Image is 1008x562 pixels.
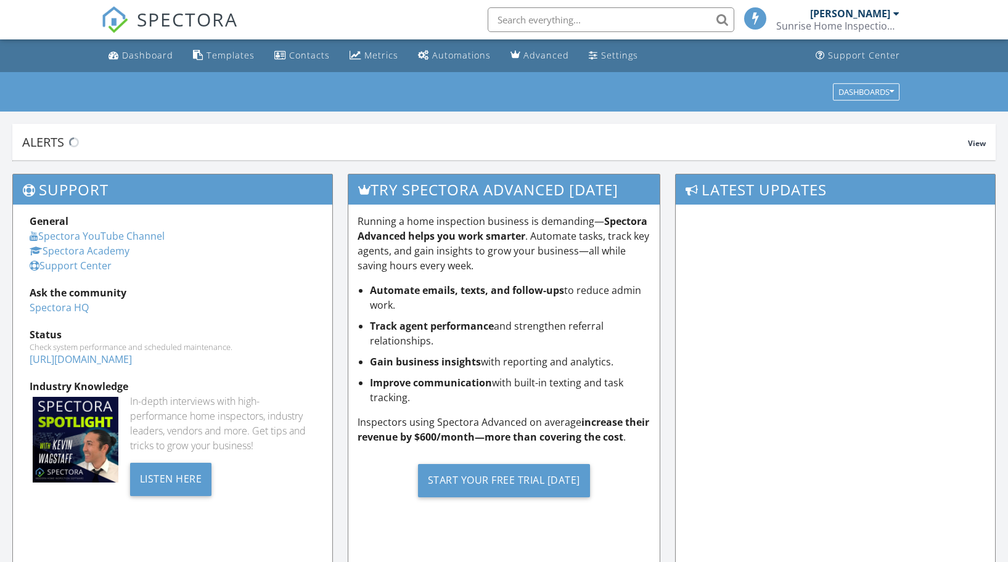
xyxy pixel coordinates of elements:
h3: Latest Updates [676,174,995,205]
strong: Spectora Advanced helps you work smarter [358,214,647,243]
div: Sunrise Home Inspections, LLC [776,20,899,32]
img: The Best Home Inspection Software - Spectora [101,6,128,33]
a: SPECTORA [101,17,238,43]
div: Industry Knowledge [30,379,316,394]
div: Dashboards [838,88,894,96]
a: Support Center [811,44,905,67]
li: to reduce admin work. [370,283,651,312]
a: Listen Here [130,471,212,485]
a: Spectora YouTube Channel [30,229,165,243]
a: Spectora Academy [30,244,129,258]
a: [URL][DOMAIN_NAME] [30,352,132,366]
div: Contacts [289,49,330,61]
a: Spectora HQ [30,301,89,314]
strong: General [30,214,68,228]
a: Advanced [506,44,574,67]
strong: Improve communication [370,376,492,389]
a: Contacts [269,44,335,67]
h3: Try spectora advanced [DATE] [348,174,660,205]
button: Dashboards [833,83,899,100]
p: Inspectors using Spectora Advanced on average . [358,415,651,444]
strong: Gain business insights [370,355,481,369]
div: Metrics [364,49,398,61]
a: Start Your Free Trial [DATE] [358,454,651,507]
a: Templates [188,44,260,67]
div: Check system performance and scheduled maintenance. [30,342,316,352]
input: Search everything... [488,7,734,32]
strong: Track agent performance [370,319,494,333]
div: Status [30,327,316,342]
span: SPECTORA [137,6,238,32]
div: In-depth interviews with high-performance home inspectors, industry leaders, vendors and more. Ge... [130,394,316,453]
h3: Support [13,174,332,205]
div: Ask the community [30,285,316,300]
li: with reporting and analytics. [370,354,651,369]
li: and strengthen referral relationships. [370,319,651,348]
a: Settings [584,44,643,67]
strong: increase their revenue by $600/month—more than covering the cost [358,415,649,444]
span: View [968,138,986,149]
div: Support Center [828,49,900,61]
div: Alerts [22,134,968,150]
div: Listen Here [130,463,212,496]
p: Running a home inspection business is demanding— . Automate tasks, track key agents, and gain ins... [358,214,651,273]
a: Metrics [345,44,403,67]
strong: Automate emails, texts, and follow-ups [370,283,564,297]
li: with built-in texting and task tracking. [370,375,651,405]
a: Dashboard [104,44,178,67]
div: Settings [601,49,638,61]
img: Spectoraspolightmain [33,397,118,483]
div: Advanced [523,49,569,61]
div: [PERSON_NAME] [810,7,890,20]
div: Dashboard [122,49,173,61]
div: Start Your Free Trial [DATE] [418,464,590,497]
a: Automations (Basic) [413,44,496,67]
div: Templates [207,49,255,61]
a: Support Center [30,259,112,272]
div: Automations [432,49,491,61]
